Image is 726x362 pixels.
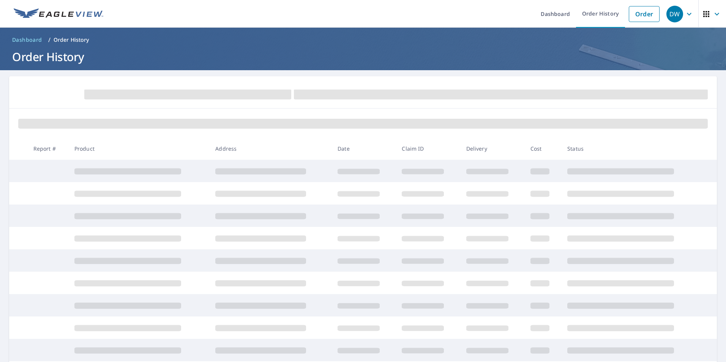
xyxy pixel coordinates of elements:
nav: breadcrumb [9,34,717,46]
h1: Order History [9,49,717,65]
p: Order History [54,36,89,44]
th: Cost [524,137,561,160]
span: Dashboard [12,36,42,44]
th: Report # [27,137,68,160]
li: / [48,35,51,44]
th: Claim ID [396,137,460,160]
th: Date [331,137,396,160]
th: Delivery [460,137,524,160]
th: Address [209,137,331,160]
th: Product [68,137,210,160]
a: Order [629,6,660,22]
th: Status [561,137,702,160]
img: EV Logo [14,8,103,20]
div: DW [666,6,683,22]
a: Dashboard [9,34,45,46]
